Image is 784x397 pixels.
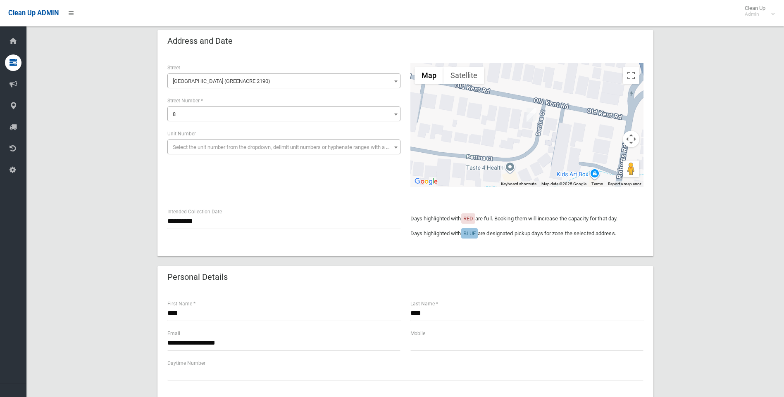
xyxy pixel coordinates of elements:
[623,67,639,84] button: Toggle fullscreen view
[173,144,404,150] span: Select the unit number from the dropdown, delimit unit numbers or hyphenate ranges with a comma
[443,67,484,84] button: Show satellite imagery
[541,182,586,186] span: Map data ©2025 Google
[412,176,440,187] a: Open this area in Google Maps (opens a new window)
[608,182,641,186] a: Report a map error
[623,131,639,147] button: Map camera controls
[169,76,398,87] span: Old Kent Road (GREENACRE 2190)
[169,109,398,120] span: 8
[410,229,643,239] p: Days highlighted with are designated pickup days for zone the selected address.
[463,230,476,236] span: BLUE
[167,106,400,121] span: 8
[167,73,400,88] span: Old Kent Road (GREENACRE 2190)
[410,214,643,224] p: Days highlighted with are full. Booking them will increase the capacity for that day.
[173,111,176,117] span: 8
[8,9,59,17] span: Clean Up ADMIN
[623,161,639,177] button: Drag Pegman onto the map to open Street View
[157,269,238,285] header: Personal Details
[412,176,440,187] img: Google
[745,11,765,17] small: Admin
[463,215,473,222] span: RED
[157,33,243,49] header: Address and Date
[501,181,536,187] button: Keyboard shortcuts
[591,182,603,186] a: Terms (opens in new tab)
[527,108,536,122] div: 8 Old Kent Road, GREENACRE NSW 2190
[741,5,774,17] span: Clean Up
[415,67,443,84] button: Show street map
